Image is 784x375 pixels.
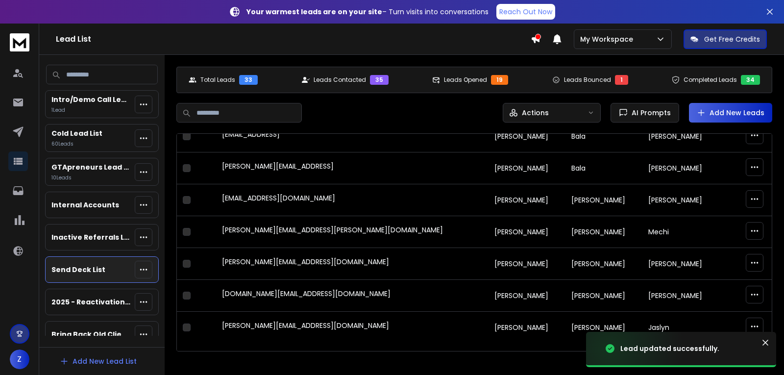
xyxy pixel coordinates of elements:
td: [PERSON_NAME] [489,216,565,248]
div: [DOMAIN_NAME][EMAIL_ADDRESS][DOMAIN_NAME] [222,289,483,302]
td: [PERSON_NAME] [642,152,719,184]
td: [PERSON_NAME] [642,248,719,280]
button: AI Prompts [611,103,679,123]
td: [PERSON_NAME] [565,280,642,312]
img: logo [10,33,29,51]
h1: Lead List [56,33,531,45]
div: 34 [741,75,760,85]
button: Add New Leads [689,103,772,123]
a: Reach Out Now [496,4,555,20]
a: Add New Leads [697,108,764,118]
td: [PERSON_NAME] [565,312,642,344]
p: 60 Lead s [51,140,102,148]
p: 10 Lead s [51,174,131,181]
td: [PERSON_NAME] [489,184,565,216]
td: Bala [565,121,642,152]
div: [PERSON_NAME][EMAIL_ADDRESS] [222,161,483,175]
td: [PERSON_NAME] [489,280,565,312]
button: Get Free Credits [684,29,767,49]
button: Z [10,350,29,369]
td: [PERSON_NAME] [489,152,565,184]
div: 19 [491,75,508,85]
div: [PERSON_NAME][EMAIL_ADDRESS][DOMAIN_NAME] [222,321,483,334]
div: 1 [615,75,628,85]
p: Leads Bounced [564,76,611,84]
td: [PERSON_NAME] [565,248,642,280]
p: Leads Opened [444,76,487,84]
div: 33 [239,75,258,85]
div: [EMAIL_ADDRESS] [222,129,483,143]
td: [PERSON_NAME] [489,312,565,344]
p: Bring Back Old Clients 2025 [51,329,131,339]
p: GTApreneurs Lead List [51,162,131,172]
td: [PERSON_NAME] [489,121,565,152]
strong: Your warmest leads are on your site [246,7,382,17]
p: Total Leads [200,76,235,84]
p: Completed Leads [684,76,737,84]
p: Reach Out Now [499,7,552,17]
p: Internal Accounts [51,200,119,210]
p: Leads Contacted [314,76,366,84]
td: [PERSON_NAME] [565,184,642,216]
td: Jaslyn [642,312,719,344]
span: AI Prompts [628,108,671,118]
p: Get Free Credits [704,34,760,44]
td: Mechi [642,216,719,248]
div: [EMAIL_ADDRESS][DOMAIN_NAME] [222,193,483,207]
div: 35 [370,75,389,85]
p: My Workspace [580,34,637,44]
td: [PERSON_NAME] [642,121,719,152]
button: Add New Lead List [52,351,145,371]
div: [PERSON_NAME][EMAIL_ADDRESS][PERSON_NAME][DOMAIN_NAME] [222,225,483,239]
p: Inactive Referrals List [51,232,131,242]
div: Lead updated successfully. [620,344,719,353]
td: [PERSON_NAME] [642,184,719,216]
p: 2025 - Reactivation Lead List [51,297,131,307]
p: Intro/Demo Call Leads [51,95,131,104]
td: [PERSON_NAME] [489,248,565,280]
td: [PERSON_NAME] [642,280,719,312]
p: Send Deck List [51,265,105,275]
td: [PERSON_NAME] [565,216,642,248]
div: [PERSON_NAME][EMAIL_ADDRESS][DOMAIN_NAME] [222,257,483,271]
p: Cold Lead List [51,128,102,138]
td: Bala [565,152,642,184]
p: 1 Lead [51,106,131,114]
p: Actions [522,108,549,118]
p: – Turn visits into conversations [246,7,489,17]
